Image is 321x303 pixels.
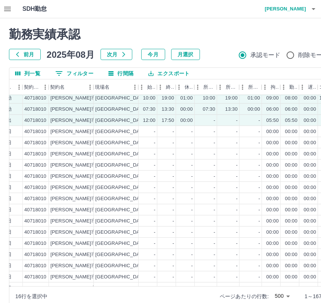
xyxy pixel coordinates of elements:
[266,240,279,247] div: 00:00
[154,173,155,180] div: -
[226,79,238,95] div: 所定終業
[259,117,260,124] div: -
[95,184,227,191] div: [GEOGRAPHIC_DATA][PERSON_NAME]和第２学童保育所
[266,95,279,102] div: 09:00
[154,240,155,247] div: -
[24,262,46,269] div: 40718010
[192,82,203,93] button: メニュー
[236,218,238,225] div: -
[285,106,297,113] div: 06:00
[259,251,260,258] div: -
[191,195,193,202] div: -
[259,229,260,236] div: -
[272,291,293,302] div: 500
[285,251,297,258] div: 00:00
[285,173,297,180] div: 00:00
[50,106,96,113] div: [PERSON_NAME]市
[191,229,193,236] div: -
[162,106,174,113] div: 13:30
[95,151,227,158] div: [GEOGRAPHIC_DATA][PERSON_NAME]和第２学童保育所
[214,218,215,225] div: -
[236,206,238,214] div: -
[154,274,155,281] div: -
[173,229,174,236] div: -
[154,229,155,236] div: -
[143,117,155,124] div: 12:00
[266,173,279,180] div: 00:00
[214,82,226,93] button: メニュー
[236,151,238,158] div: -
[214,139,215,146] div: -
[259,262,260,269] div: -
[191,151,193,158] div: -
[24,162,46,169] div: 40718010
[266,162,279,169] div: 00:00
[191,262,193,269] div: -
[236,139,238,146] div: -
[154,285,155,292] div: -
[304,117,316,124] div: 00:00
[154,206,155,214] div: -
[236,173,238,180] div: -
[214,251,215,258] div: -
[304,251,316,258] div: 00:00
[143,106,155,113] div: 07:30
[266,184,279,191] div: 00:00
[289,79,297,95] div: 勤務
[250,51,281,60] span: 承認モード
[259,240,260,247] div: -
[50,162,96,169] div: [PERSON_NAME]市
[154,139,155,146] div: -
[236,229,238,236] div: -
[173,195,174,202] div: -
[304,173,316,180] div: 00:00
[143,95,155,102] div: 10:00
[259,82,271,93] button: メニュー
[191,128,193,135] div: -
[304,229,316,236] div: 00:00
[225,95,238,102] div: 19:00
[225,106,238,113] div: 13:30
[259,173,260,180] div: -
[84,82,96,93] button: メニュー
[259,184,260,191] div: -
[191,139,193,146] div: -
[49,79,93,95] div: 契約名
[248,79,260,95] div: 所定休憩
[248,106,260,113] div: 00:00
[304,262,316,269] div: 00:00
[155,82,166,93] button: メニュー
[24,79,40,95] div: 契約コード
[285,151,297,158] div: 00:00
[101,49,132,60] button: 次月
[236,117,238,124] div: -
[173,285,174,292] div: -
[259,128,260,135] div: -
[162,117,174,124] div: 17:50
[304,95,316,102] div: 00:00
[173,162,174,169] div: -
[50,251,96,258] div: [PERSON_NAME]市
[285,184,297,191] div: 00:00
[50,95,96,102] div: [PERSON_NAME]市
[47,49,95,60] h5: 2025年08月
[214,229,215,236] div: -
[285,117,297,124] div: 05:50
[173,262,174,269] div: -
[236,285,238,292] div: -
[154,151,155,158] div: -
[214,195,215,202] div: -
[259,218,260,225] div: -
[259,162,260,169] div: -
[95,95,227,102] div: [GEOGRAPHIC_DATA][PERSON_NAME]和第２学童保育所
[157,79,176,95] div: 終業
[191,206,193,214] div: -
[95,106,227,113] div: [GEOGRAPHIC_DATA][PERSON_NAME]和第２学童保育所
[194,79,217,95] div: 所定開始
[24,106,46,113] div: 40718010
[24,184,46,191] div: 40718010
[237,82,248,93] button: メニュー
[266,151,279,158] div: 00:00
[173,128,174,135] div: -
[285,229,297,236] div: 00:00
